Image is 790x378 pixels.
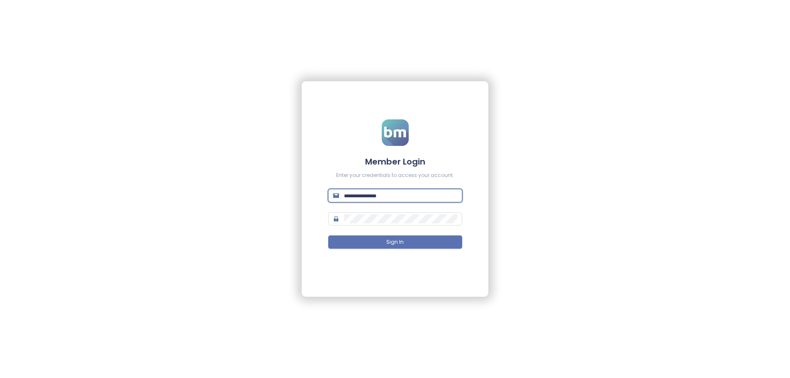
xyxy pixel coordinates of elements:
[333,216,339,222] span: lock
[328,172,462,179] div: Enter your credentials to access your account.
[386,238,404,246] span: Sign In
[333,193,339,199] span: mail
[328,235,462,249] button: Sign In
[328,156,462,167] h4: Member Login
[382,119,409,146] img: logo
